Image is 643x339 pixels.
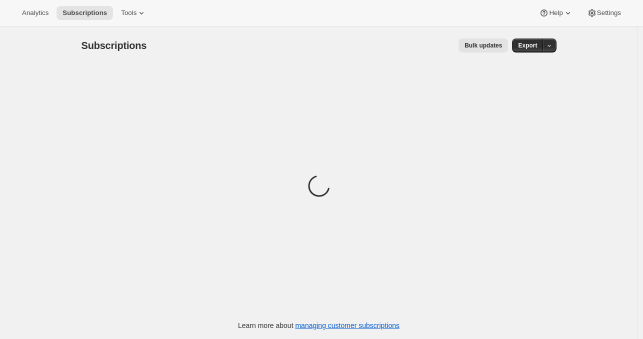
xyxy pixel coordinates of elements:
[518,41,537,49] span: Export
[295,321,399,329] a: managing customer subscriptions
[458,38,508,52] button: Bulk updates
[81,40,147,51] span: Subscriptions
[512,38,543,52] button: Export
[115,6,152,20] button: Tools
[581,6,627,20] button: Settings
[549,9,562,17] span: Help
[121,9,136,17] span: Tools
[62,9,107,17] span: Subscriptions
[16,6,54,20] button: Analytics
[597,9,621,17] span: Settings
[464,41,502,49] span: Bulk updates
[22,9,48,17] span: Analytics
[533,6,578,20] button: Help
[238,320,399,330] p: Learn more about
[56,6,113,20] button: Subscriptions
